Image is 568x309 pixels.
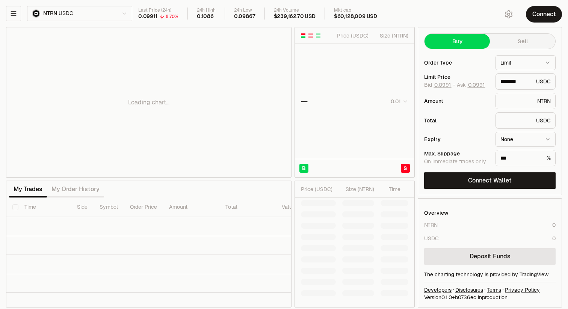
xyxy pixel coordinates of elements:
div: Order Type [424,60,489,65]
button: 0.0991 [467,82,485,88]
div: The charting technology is provided by [424,271,556,278]
div: Time [381,185,400,193]
div: NTRN [495,93,556,109]
span: b0736ecdf04740874dce99dfb90a19d87761c153 [455,294,476,301]
a: Deposit Funds [424,248,556,265]
div: Mkt cap [334,8,377,13]
div: 24h Volume [274,8,316,13]
div: 0 [552,221,556,229]
button: 0.01 [388,97,408,106]
div: Limit Price [424,74,489,80]
div: $60,128,009 USD [334,13,377,20]
span: NTRN [43,10,57,17]
span: S [403,164,407,172]
div: Size ( NTRN ) [375,32,408,39]
div: Overview [424,209,449,217]
div: USDC [495,112,556,129]
a: Terms [487,286,501,294]
button: Show Sell Orders Only [308,33,314,39]
th: Amount [163,197,219,217]
div: 24h Low [234,8,255,13]
button: My Trades [9,182,47,197]
a: Privacy Policy [505,286,540,294]
div: Expiry [424,137,489,142]
button: Show Buy Orders Only [315,33,321,39]
div: 24h High [197,8,216,13]
span: Ask [457,82,485,89]
a: TradingView [520,271,548,278]
th: Total [219,197,276,217]
button: Show Buy and Sell Orders [300,33,306,39]
th: Time [18,197,71,217]
div: On immediate trades only [424,158,489,165]
div: 0.09867 [234,13,255,20]
div: 0 [552,235,556,242]
th: Order Price [124,197,163,217]
button: My Order History [47,182,104,197]
div: USDC [495,73,556,90]
button: 0.0991 [434,82,452,88]
button: None [495,132,556,147]
div: Total [424,118,489,123]
div: Amount [424,98,489,104]
div: Price ( USDC ) [301,185,336,193]
div: Price ( USDC ) [335,32,369,39]
div: — [301,96,308,107]
a: Developers [424,286,452,294]
button: Connect Wallet [424,172,556,189]
div: $239,162.70 USD [274,13,316,20]
th: Symbol [94,197,124,217]
a: Disclosures [455,286,483,294]
th: Value [276,197,301,217]
th: Side [71,197,94,217]
div: Last Price (24h) [138,8,178,13]
button: Sell [490,34,555,49]
span: Bid - [424,82,455,89]
div: 0.1086 [197,13,214,20]
div: Size ( NTRN ) [342,185,374,193]
div: USDC [424,235,439,242]
button: Limit [495,55,556,70]
span: B [302,164,306,172]
div: 8.70% [166,14,178,20]
span: USDC [59,10,73,17]
div: Version 0.1.0 + in production [424,294,556,301]
img: NTRN Logo [33,10,39,17]
div: NTRN [424,221,438,229]
p: Loading chart... [128,98,169,107]
div: Max. Slippage [424,151,489,156]
button: Select all [12,204,18,210]
div: % [495,150,556,166]
button: Connect [526,6,562,23]
button: Buy [424,34,490,49]
div: 0.09911 [138,13,157,20]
